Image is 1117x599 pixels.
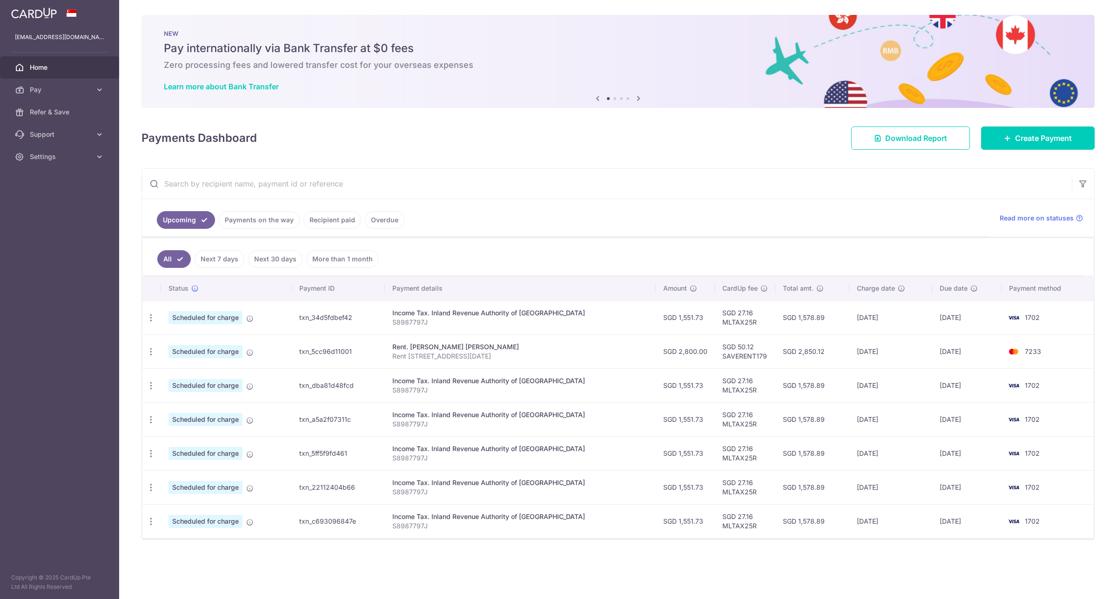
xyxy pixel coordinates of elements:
[715,470,775,504] td: SGD 27.16 MLTAX25R
[981,126,1095,150] a: Create Payment
[30,107,91,117] span: Refer & Save
[849,436,932,470] td: [DATE]
[157,250,191,268] a: All
[1025,313,1040,321] span: 1702
[392,478,648,487] div: Income Tax. Inland Revenue Authority of [GEOGRAPHIC_DATA]
[248,250,303,268] a: Next 30 days
[932,300,1002,334] td: [DATE]
[11,7,57,19] img: CardUp
[292,300,385,334] td: txn_34d5fdbef42
[656,300,715,334] td: SGD 1,551.73
[1025,415,1040,423] span: 1702
[775,300,849,334] td: SGD 1,578.89
[30,152,91,161] span: Settings
[849,368,932,402] td: [DATE]
[715,368,775,402] td: SGD 27.16 MLTAX25R
[392,521,648,531] p: S8987797J
[885,133,947,144] span: Download Report
[715,504,775,538] td: SGD 27.16 MLTAX25R
[392,308,648,318] div: Income Tax. Inland Revenue Authority of [GEOGRAPHIC_DATA]
[849,470,932,504] td: [DATE]
[1004,448,1023,459] img: Bank Card
[656,504,715,538] td: SGD 1,551.73
[392,342,648,352] div: Rent. [PERSON_NAME] [PERSON_NAME]
[168,284,188,293] span: Status
[1025,517,1040,525] span: 1702
[292,368,385,402] td: txn_dba81d48fcd
[168,379,242,392] span: Scheduled for charge
[849,334,932,368] td: [DATE]
[365,211,404,229] a: Overdue
[141,130,257,146] h4: Payments Dashboard
[164,82,279,91] a: Learn more about Bank Transfer
[141,15,1095,108] img: Bank transfer banner
[195,250,244,268] a: Next 7 days
[168,345,242,358] span: Scheduled for charge
[1025,449,1040,457] span: 1702
[1057,571,1108,594] iframe: Opens a widget where you can find more information
[1004,516,1023,527] img: Bank Card
[292,436,385,470] td: txn_5ff5f9fd461
[30,130,91,139] span: Support
[715,300,775,334] td: SGD 27.16 MLTAX25R
[783,284,814,293] span: Total amt.
[392,444,648,453] div: Income Tax. Inland Revenue Authority of [GEOGRAPHIC_DATA]
[292,334,385,368] td: txn_5cc96d11001
[663,284,687,293] span: Amount
[932,470,1002,504] td: [DATE]
[306,250,379,268] a: More than 1 month
[168,413,242,426] span: Scheduled for charge
[392,386,648,395] p: S8987797J
[168,311,242,324] span: Scheduled for charge
[849,504,932,538] td: [DATE]
[722,284,758,293] span: CardUp fee
[656,436,715,470] td: SGD 1,551.73
[392,318,648,327] p: S8987797J
[932,334,1002,368] td: [DATE]
[857,284,895,293] span: Charge date
[385,276,656,300] th: Payment details
[164,30,1072,37] p: NEW
[775,504,849,538] td: SGD 1,578.89
[775,436,849,470] td: SGD 1,578.89
[1000,213,1083,223] a: Read more on statuses
[292,276,385,300] th: Payment ID
[715,402,775,436] td: SGD 27.16 MLTAX25R
[157,211,215,229] a: Upcoming
[940,284,968,293] span: Due date
[1025,483,1040,491] span: 1702
[715,334,775,368] td: SGD 50.12 SAVERENT179
[1004,346,1023,357] img: Bank Card
[775,334,849,368] td: SGD 2,850.12
[1004,482,1023,493] img: Bank Card
[15,33,104,42] p: [EMAIL_ADDRESS][DOMAIN_NAME]
[656,402,715,436] td: SGD 1,551.73
[932,436,1002,470] td: [DATE]
[392,487,648,497] p: S8987797J
[168,515,242,528] span: Scheduled for charge
[932,504,1002,538] td: [DATE]
[851,126,970,150] a: Download Report
[30,85,91,94] span: Pay
[1015,133,1072,144] span: Create Payment
[168,481,242,494] span: Scheduled for charge
[1025,347,1041,355] span: 7233
[142,169,1072,199] input: Search by recipient name, payment id or reference
[656,368,715,402] td: SGD 1,551.73
[1025,381,1040,389] span: 1702
[775,368,849,402] td: SGD 1,578.89
[392,352,648,361] p: Rent [STREET_ADDRESS][DATE]
[775,470,849,504] td: SGD 1,578.89
[392,453,648,463] p: S8987797J
[164,41,1072,56] h5: Pay internationally via Bank Transfer at $0 fees
[392,419,648,429] p: S8987797J
[656,334,715,368] td: SGD 2,800.00
[932,368,1002,402] td: [DATE]
[1000,213,1074,223] span: Read more on statuses
[849,300,932,334] td: [DATE]
[303,211,361,229] a: Recipient paid
[1004,380,1023,391] img: Bank Card
[715,436,775,470] td: SGD 27.16 MLTAX25R
[392,410,648,419] div: Income Tax. Inland Revenue Authority of [GEOGRAPHIC_DATA]
[168,447,242,460] span: Scheduled for charge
